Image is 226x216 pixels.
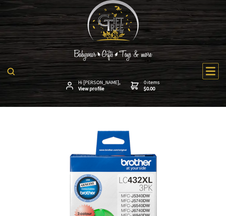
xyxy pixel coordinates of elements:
[66,79,121,92] a: Hi [PERSON_NAME],View profile
[144,79,160,92] span: 0 items
[78,86,121,92] strong: View profile
[58,50,168,61] img: Babywear - Gifts - Toys & more
[7,68,15,75] img: product search
[144,86,160,92] strong: $0.00
[131,79,160,92] a: 0 items$0.00
[78,79,121,92] span: Hi [PERSON_NAME],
